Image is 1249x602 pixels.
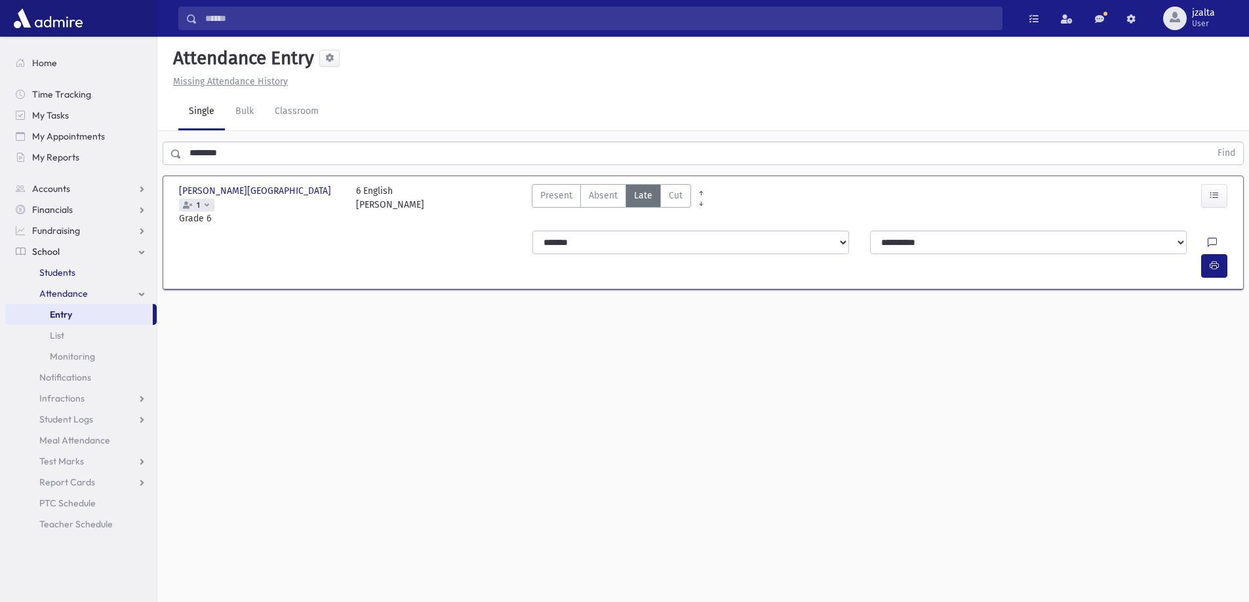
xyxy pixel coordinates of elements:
a: Single [178,94,225,130]
a: Accounts [5,178,157,199]
a: Test Marks [5,451,157,472]
a: Time Tracking [5,84,157,105]
img: AdmirePro [10,5,86,31]
span: Infractions [39,392,85,404]
a: Fundraising [5,220,157,241]
span: My Appointments [32,130,105,142]
span: User [1192,18,1215,29]
a: My Reports [5,147,157,168]
a: Student Logs [5,409,157,430]
span: Test Marks [39,455,84,467]
a: Meal Attendance [5,430,157,451]
span: Students [39,267,75,278]
span: Fundraising [32,225,80,236]
span: [PERSON_NAME][GEOGRAPHIC_DATA] [179,184,334,198]
span: Present [540,189,572,202]
span: PTC Schedule [39,497,96,509]
a: Infractions [5,388,157,409]
u: Missing Attendance History [173,76,288,87]
a: Teacher Schedule [5,514,157,535]
span: 1 [194,201,203,210]
span: Attendance [39,288,88,299]
span: Time Tracking [32,88,91,100]
span: Notifications [39,371,91,383]
div: 6 English [PERSON_NAME] [356,184,424,225]
span: jzalta [1192,8,1215,18]
span: Cut [669,189,683,202]
a: Missing Attendance History [168,76,288,87]
a: Financials [5,199,157,220]
span: My Reports [32,151,79,163]
div: AttTypes [532,184,691,225]
span: Grade 6 [179,212,343,225]
span: Home [32,57,57,69]
a: Entry [5,304,153,325]
input: Search [197,7,1002,30]
span: Teacher Schedule [39,518,113,530]
h5: Attendance Entry [168,47,314,69]
a: Monitoring [5,346,157,367]
a: Students [5,262,157,283]
span: Entry [50,309,72,320]
a: Bulk [225,94,264,130]
span: Absent [589,189,618,202]
span: Student Logs [39,413,93,425]
span: School [32,246,60,257]
a: My Appointments [5,126,157,147]
span: List [50,329,64,341]
span: Report Cards [39,476,95,488]
span: Financials [32,204,73,216]
a: My Tasks [5,105,157,126]
span: Meal Attendance [39,434,110,446]
span: My Tasks [32,109,69,121]
a: Classroom [264,94,329,130]
a: Home [5,52,157,73]
a: Attendance [5,283,157,304]
a: List [5,325,157,346]
a: Notifications [5,367,157,388]
a: School [5,241,157,262]
span: Monitoring [50,350,95,362]
a: PTC Schedule [5,493,157,514]
span: Late [634,189,652,202]
span: Accounts [32,183,70,195]
a: Report Cards [5,472,157,493]
button: Find [1210,142,1243,164]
